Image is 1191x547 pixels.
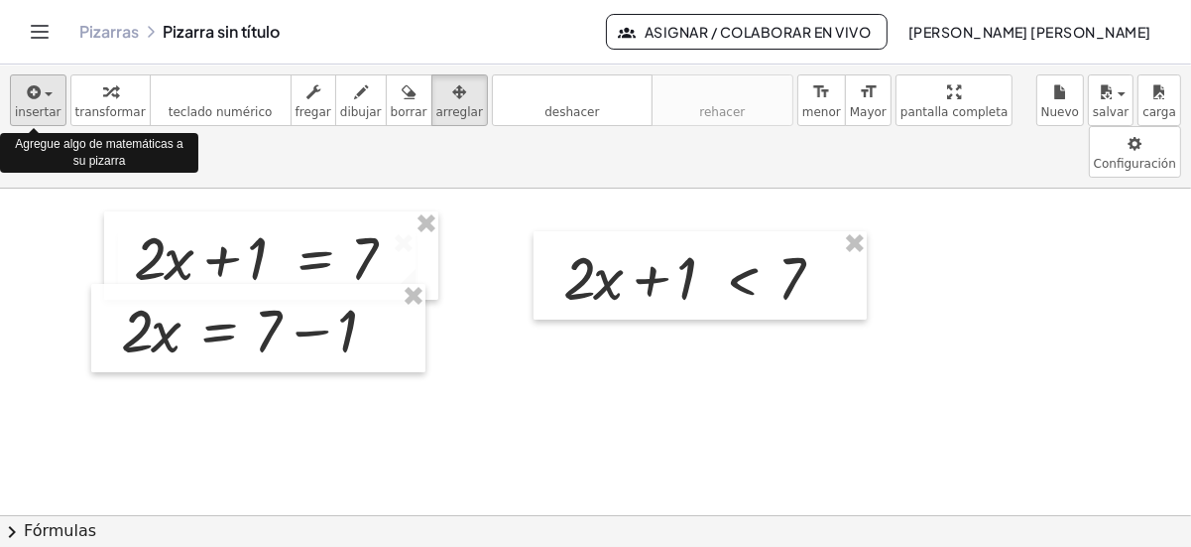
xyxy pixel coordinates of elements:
[10,74,66,126] button: insertar
[544,105,599,119] span: deshacer
[386,74,432,126] button: borrar
[391,105,427,119] span: borrar
[1088,74,1133,126] button: salvar
[431,74,488,126] button: arreglar
[75,105,146,119] span: transformar
[1036,74,1084,126] button: Nuevo
[291,74,336,126] button: fregar
[1137,74,1181,126] button: carga
[70,74,151,126] button: transformar
[24,520,96,543] font: Fórmulas
[850,105,887,119] span: Mayor
[169,105,273,119] span: teclado numérico
[497,80,648,104] i: deshacer
[1089,126,1181,178] button: Configuración
[1142,105,1176,119] span: carga
[15,105,61,119] span: insertar
[652,74,793,126] button: rehacerrehacer
[845,74,892,126] button: format_sizeMayor
[436,105,483,119] span: arreglar
[606,14,889,50] button: Asignar / Colaborar en vivo
[296,105,331,119] span: fregar
[797,74,846,126] button: format_sizemenor
[802,105,841,119] span: menor
[1041,105,1079,119] span: Nuevo
[699,105,745,119] span: rehacer
[900,105,1009,119] span: pantalla completa
[907,23,1151,41] font: [PERSON_NAME] [PERSON_NAME]
[1094,157,1176,171] span: Configuración
[892,14,1167,50] button: [PERSON_NAME] [PERSON_NAME]
[335,74,387,126] button: dibujar
[656,80,788,104] i: rehacer
[79,22,139,42] a: Pizarras
[155,80,287,104] i: teclado
[812,80,831,104] i: format_size
[645,23,872,41] font: Asignar / Colaborar en vivo
[1093,105,1129,119] span: salvar
[492,74,653,126] button: deshacerdeshacer
[340,105,382,119] span: dibujar
[24,16,56,48] button: Alternar navegación
[895,74,1013,126] button: pantalla completa
[859,80,878,104] i: format_size
[150,74,292,126] button: tecladoteclado numérico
